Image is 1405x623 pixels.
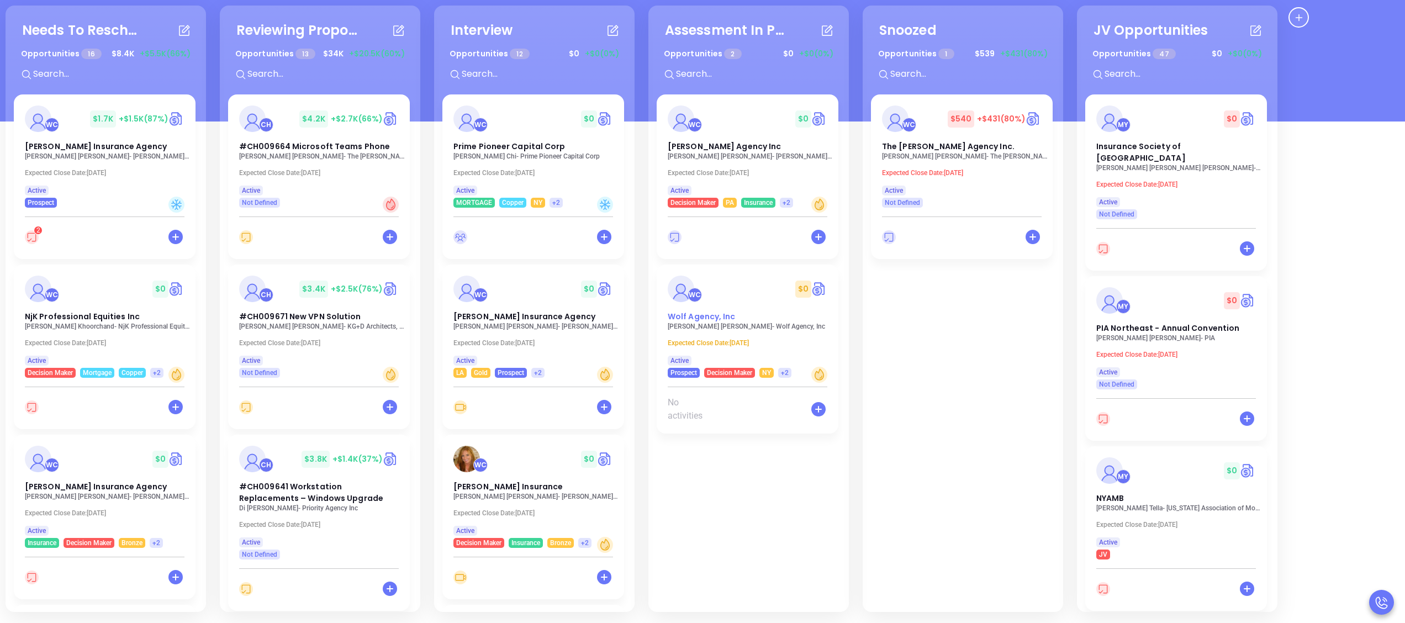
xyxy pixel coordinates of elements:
[453,446,480,472] img: Reed Insurance
[299,281,328,298] span: $ 3.4K
[453,152,619,160] p: Owen Chi - Prime Pioneer Capital Corp
[14,265,198,435] div: profileWalter Contreras$0Circle dollarNjK Professional Equities Inc[PERSON_NAME] Khoorchand- NjK ...
[228,265,412,435] div: profileCarla Humber$3.4K+$2.5K(76%)Circle dollar#CH009671 New VPN Solution[PERSON_NAME] [PERSON_N...
[25,141,167,152] span: Wolfson Keegan Insurance Agency
[295,49,315,59] span: 13
[871,14,1055,94] div: SnoozedOpportunities 1$539+$431(80%)
[168,367,184,383] div: Warm
[239,141,390,152] span: #CH009664 Microsoft Teams Phone
[25,339,191,347] p: Expected Close Date: [DATE]
[597,451,613,467] img: Quote
[1096,457,1123,484] img: NYAMB
[122,367,143,379] span: Copper
[811,281,827,297] img: Quote
[239,339,405,347] p: Expected Close Date: [DATE]
[1096,521,1262,529] p: Expected Close Date: [DATE]
[1096,351,1262,358] p: Expected Close Date: [DATE]
[1153,49,1175,59] span: 47
[453,169,619,177] p: Expected Close Date: [DATE]
[668,276,694,302] img: Wolf Agency, Inc
[1240,110,1256,127] a: Quote
[668,141,781,152] span: Dreher Agency Inc
[1085,276,1267,389] a: profileMegan Youmans$0Circle dollarPIA Northeast - Annual Convention[PERSON_NAME] [PERSON_NAME]- ...
[972,45,997,62] span: $ 539
[320,45,346,62] span: $ 34K
[1085,276,1269,446] div: profileMegan Youmans$0Circle dollarPIA Northeast - Annual Convention[PERSON_NAME] [PERSON_NAME]- ...
[1096,287,1123,314] img: PIA Northeast - Annual Convention
[383,367,399,383] div: Warm
[938,49,954,59] span: 1
[534,197,542,209] span: NY
[28,537,56,549] span: Insurance
[878,44,954,64] p: Opportunities
[25,509,191,517] p: Expected Close Date: [DATE]
[442,265,624,378] a: profileWalter Contreras$0Circle dollar[PERSON_NAME] Insurance Agency[PERSON_NAME] [PERSON_NAME]- ...
[665,20,786,40] div: Assessment In Progress
[456,525,474,537] span: Active
[552,197,560,209] span: +2
[14,265,196,378] a: profileWalter Contreras$0Circle dollarNjK Professional Equities Inc[PERSON_NAME] Khoorchand- NjK ...
[811,367,827,383] div: Warm
[442,14,626,94] div: InterviewOpportunities 12$0+$0(0%)
[1094,20,1208,40] div: JV Opportunities
[1224,292,1240,309] span: $ 0
[1099,536,1117,548] span: Active
[668,152,833,160] p: Ted Butz - Dreher Agency Inc
[668,323,833,330] p: Connie Caputo - Wolf Agency, Inc
[242,548,277,561] span: Not Defined
[670,197,716,209] span: Decision Maker
[1240,292,1256,309] img: Quote
[670,367,697,379] span: Prospect
[242,367,277,379] span: Not Defined
[668,311,736,322] span: Wolf Agency, Inc
[152,537,160,549] span: +2
[1099,196,1117,208] span: Active
[1096,164,1262,172] p: Ann Marie Snyder - Insurance Society of Philadelphia
[14,94,198,265] div: profileWalter Contreras$1.7K+$1.5K(87%)Circle dollar[PERSON_NAME] Insurance Agency[PERSON_NAME] [...
[456,184,474,197] span: Active
[450,44,530,64] p: Opportunities
[1085,94,1269,276] div: profileMegan Youmans$0Circle dollarInsurance Society of [GEOGRAPHIC_DATA][PERSON_NAME] [PERSON_NA...
[1026,110,1042,127] img: Quote
[885,197,920,209] span: Not Defined
[25,481,167,492] span: Margaret J. Grassi Insurance Agency
[168,281,184,297] img: Quote
[581,281,597,298] span: $ 0
[977,113,1026,124] span: +$431 (80%)
[1085,446,1269,616] div: profileMegan Youmans$0Circle dollarNYAMB[PERSON_NAME] Tella- [US_STATE] Association of Mortgage B...
[239,311,361,322] span: #CH009671 New VPN Solution
[1116,118,1131,132] div: Megan Youmans
[1228,48,1262,60] span: +$0 (0%)
[14,94,196,208] a: profileWalter Contreras$1.7K+$1.5K(87%)Circle dollar[PERSON_NAME] Insurance Agency[PERSON_NAME] [...
[781,367,789,379] span: +2
[242,536,260,548] span: Active
[66,537,112,549] span: Decision Maker
[885,184,903,197] span: Active
[456,355,474,367] span: Active
[511,537,540,549] span: Insurance
[670,355,689,367] span: Active
[28,355,46,367] span: Active
[140,48,191,60] span: +$5.5K (66%)
[14,435,198,605] div: profileWalter Contreras$0Circle dollar[PERSON_NAME] Insurance Agency[PERSON_NAME] [PERSON_NAME]- ...
[236,20,358,40] div: Reviewing Proposal
[25,169,191,177] p: Expected Close Date: [DATE]
[239,276,266,302] img: #CH009671 New VPN Solution
[657,265,841,439] div: profileWalter Contreras$0Circle dollarWolf Agency, Inc[PERSON_NAME] [PERSON_NAME]- Wolf Agency, I...
[453,509,619,517] p: Expected Close Date: [DATE]
[168,110,184,127] img: Quote
[1096,181,1262,188] p: Expected Close Date: [DATE]
[168,451,184,467] a: Quote
[168,197,184,213] div: Cold
[882,141,1015,152] span: The Willis E. Kilborne Agency Inc.
[34,226,42,234] sup: 2
[473,288,488,302] div: Walter Contreras
[657,94,838,208] a: profileWalter Contreras$0Circle dollar[PERSON_NAME] Agency Inc[PERSON_NAME] [PERSON_NAME]- [PERSO...
[657,265,838,378] a: profileWalter Contreras$0Circle dollarWolf Agency, Inc[PERSON_NAME] [PERSON_NAME]- Wolf Agency, I...
[550,537,571,549] span: Bronze
[597,537,613,553] div: Warm
[534,367,542,379] span: +2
